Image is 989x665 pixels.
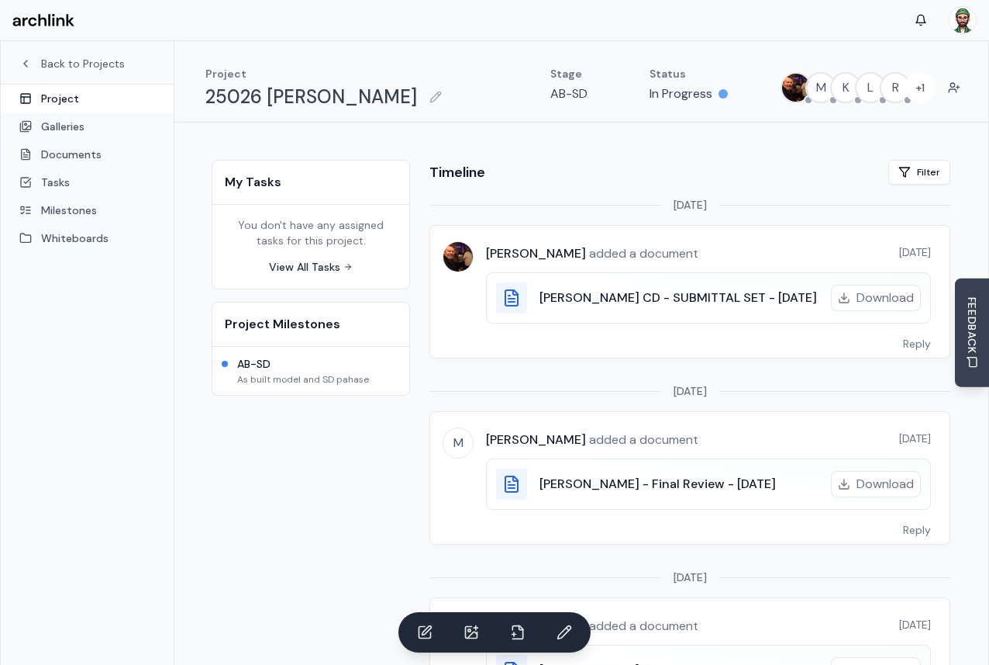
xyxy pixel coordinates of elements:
span: M [443,428,473,458]
button: Reply [884,516,949,544]
button: L [855,72,886,103]
span: added a document [586,618,698,634]
span: [DATE] [674,197,707,213]
img: Archlink [12,14,74,27]
span: [DATE] [899,431,931,446]
img: MARC JONES [782,74,810,102]
button: MARC JONES [781,72,812,103]
a: Whiteboards [1,224,174,252]
h3: [PERSON_NAME] CD - SUBMITTAL SET - [DATE] [539,289,817,307]
span: [DATE] [674,570,707,585]
button: Reply [884,330,949,358]
span: added a document [586,245,698,261]
span: + 1 [906,74,934,102]
button: Send Feedback [955,278,989,387]
a: View All Tasks [269,259,353,275]
p: As built model and SD pahase [237,373,369,386]
h2: Project Milestones [225,315,397,334]
span: added a document [586,431,698,448]
span: [DATE] [899,244,931,260]
p: Stage [550,66,588,81]
button: Download [831,285,921,311]
a: Galleries [1,113,174,140]
span: [PERSON_NAME] [486,245,586,261]
span: Download [856,475,914,494]
p: Status [650,66,728,81]
span: K [832,74,860,102]
span: Download [856,289,914,307]
p: In Progress [650,85,712,103]
a: Milestones [1,196,174,224]
p: You don't have any assigned tasks for this project. [225,217,397,248]
h2: My Tasks [225,173,397,192]
h2: Timeline [429,161,485,183]
span: [DATE] [899,617,931,632]
a: Tasks [1,168,174,196]
span: R [881,74,909,102]
span: L [856,74,884,102]
button: R [880,72,911,103]
button: M [805,72,836,103]
img: Marc Farias Jones [949,7,976,33]
h1: 25026 [PERSON_NAME] [205,85,417,109]
a: Project [1,85,174,113]
h3: AB-SD [237,356,369,372]
a: Back to Projects [19,56,155,71]
button: Download [831,471,921,497]
img: MARC JONES [443,242,473,272]
span: FEEDBACK [964,296,980,353]
span: [PERSON_NAME] [486,431,586,448]
a: Documents [1,140,174,168]
span: M [807,74,835,102]
button: K [830,72,861,103]
button: Filter [888,160,950,185]
h3: [PERSON_NAME] - Final Review - [DATE] [539,475,776,494]
button: +1 [905,72,936,103]
p: Project [205,66,448,81]
span: [DATE] [674,383,707,399]
p: AB-SD [550,85,588,103]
